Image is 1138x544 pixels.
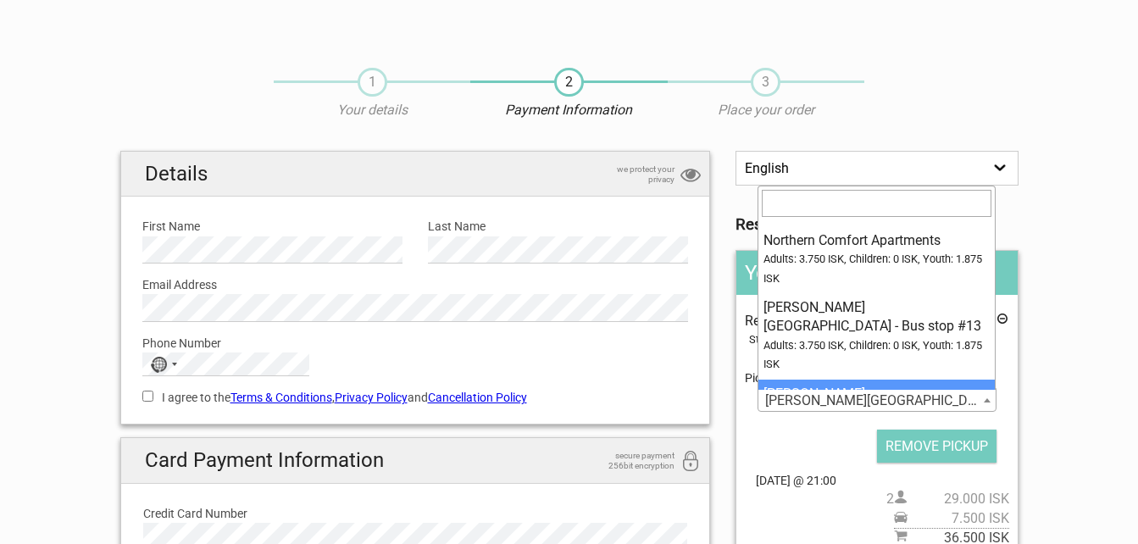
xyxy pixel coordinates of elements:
[668,101,864,119] p: Place your order
[763,336,990,375] div: Adults: 3.750 ISK, Children: 0 ISK, Youth: 1.875 ISK
[745,371,988,386] span: Pickup:
[24,30,192,43] p: We're away right now. Please check back later!
[763,250,990,288] div: Adults: 3.750 ISK, Children: 0 ISK, Youth: 1.875 ISK
[121,152,710,197] h2: Details
[274,101,470,119] p: Your details
[877,430,996,463] input: REMOVE PICKUP
[470,101,667,119] p: Payment Information
[908,490,1009,508] span: 29.000 ISK
[751,68,780,97] span: 3
[749,330,1008,349] div: Standard rate
[142,217,402,236] label: First Name
[736,215,1018,234] h3: Reserved for
[763,231,990,250] div: Northern Comfort Apartments
[745,471,1008,490] span: [DATE] @ 21:00
[763,385,990,423] div: [PERSON_NAME][GEOGRAPHIC_DATA]
[143,504,688,523] label: Credit Card Number
[554,68,584,97] span: 2
[195,26,215,47] button: Open LiveChat chat widget
[894,509,1009,528] span: Pickup price
[230,391,332,404] a: Terms & Conditions
[736,251,1017,295] h2: Your Order
[886,490,1009,508] span: 2 person(s)
[428,391,527,404] a: Cancellation Policy
[758,388,996,412] span: Oddsson Hotel
[121,438,710,483] h2: Card Payment Information
[335,391,408,404] a: Privacy Policy
[142,334,689,352] label: Phone Number
[908,509,1009,528] span: 7.500 ISK
[763,298,990,336] div: [PERSON_NAME] [GEOGRAPHIC_DATA] - Bus stop #13
[680,451,701,474] i: 256bit encryption
[142,275,689,294] label: Email Address
[680,164,701,187] i: privacy protection
[758,389,995,413] span: Oddsson Hotel
[745,313,938,329] span: Reykjavík Northern Lights Cruise
[590,451,674,471] span: secure payment 256bit encryption
[358,68,387,97] span: 1
[428,217,688,236] label: Last Name
[142,388,689,407] label: I agree to the , and
[143,353,186,375] button: Selected country
[590,164,674,185] span: we protect your privacy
